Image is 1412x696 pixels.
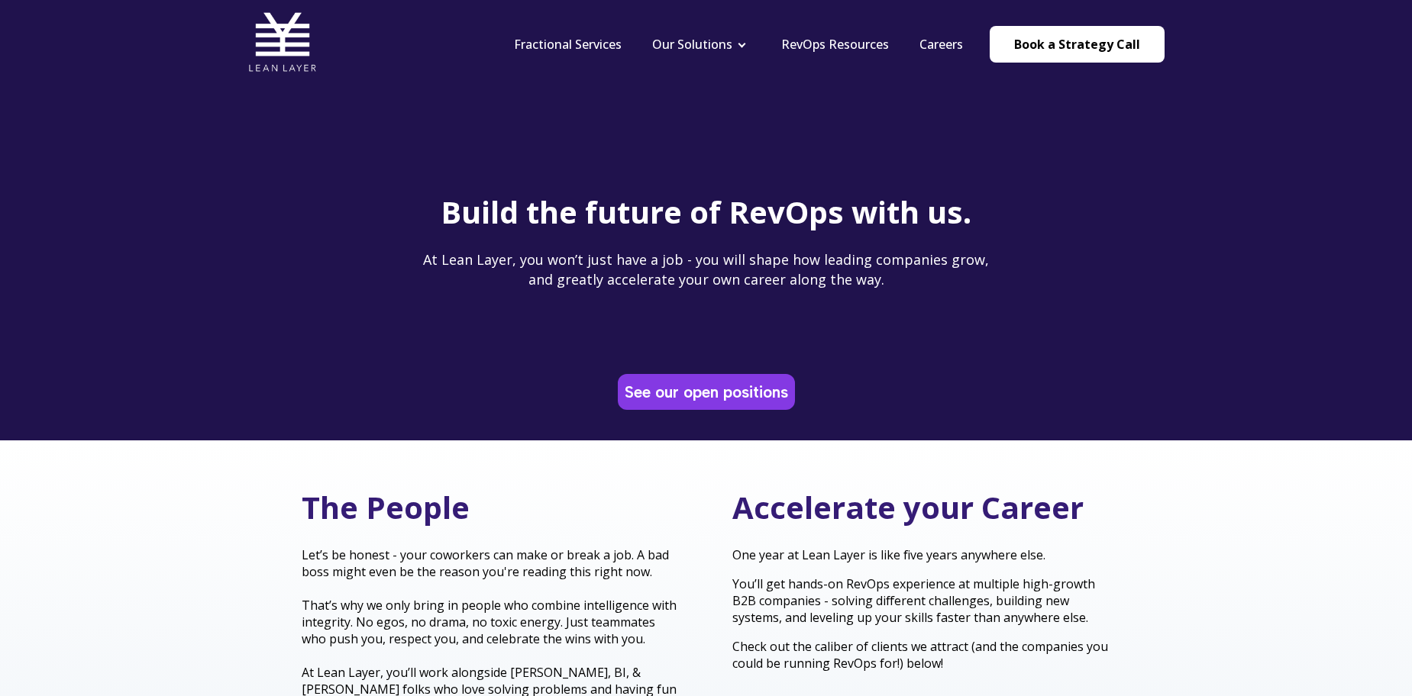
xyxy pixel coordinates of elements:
[302,597,677,647] span: That’s why we only bring in people who combine intelligence with integrity. No egos, no drama, no...
[248,8,317,76] img: Lean Layer Logo
[514,36,622,53] a: Fractional Services
[781,36,889,53] a: RevOps Resources
[423,250,989,288] span: At Lean Layer, you won’t just have a job - you will shape how leading companies grow, and greatly...
[732,486,1084,528] span: Accelerate your Career
[302,546,669,580] span: Let’s be honest - your coworkers can make or break a job. A bad boss might even be the reason you...
[621,377,792,407] a: See our open positions
[441,191,971,233] span: Build the future of RevOps with us.
[499,36,978,53] div: Navigation Menu
[732,638,1111,672] p: Check out the caliber of clients we attract (and the companies you could be running RevOps for!) ...
[732,546,1111,563] p: One year at Lean Layer is like five years anywhere else.
[990,26,1165,63] a: Book a Strategy Call
[919,36,963,53] a: Careers
[652,36,732,53] a: Our Solutions
[302,486,470,528] span: The People
[732,575,1111,626] p: You’ll get hands-on RevOps experience at multiple high-growth B2B companies - solving different c...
